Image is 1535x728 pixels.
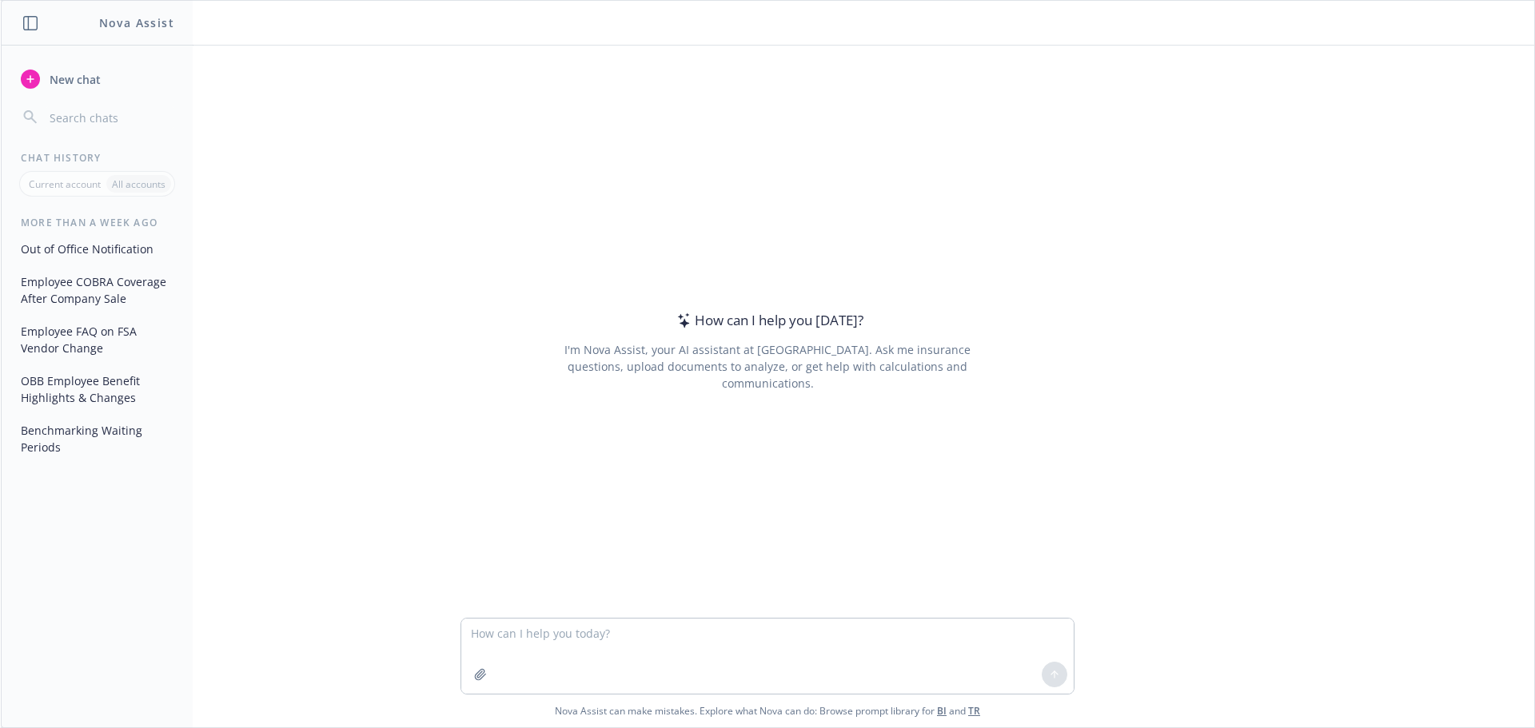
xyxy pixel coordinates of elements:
p: Current account [29,177,101,191]
div: More than a week ago [2,216,193,229]
input: Search chats [46,106,173,129]
div: Chat History [2,151,193,165]
span: Nova Assist can make mistakes. Explore what Nova can do: Browse prompt library for and [7,694,1528,727]
h1: Nova Assist [99,14,174,31]
a: BI [937,704,947,718]
div: How can I help you [DATE]? [672,310,863,331]
button: OBB Employee Benefit Highlights & Changes [14,368,180,411]
button: Employee COBRA Coverage After Company Sale [14,269,180,312]
button: New chat [14,65,180,93]
button: Employee FAQ on FSA Vendor Change [14,318,180,361]
span: New chat [46,71,101,88]
button: Benchmarking Waiting Periods [14,417,180,460]
div: I'm Nova Assist, your AI assistant at [GEOGRAPHIC_DATA]. Ask me insurance questions, upload docum... [542,341,992,392]
p: All accounts [112,177,165,191]
button: Out of Office Notification [14,236,180,262]
a: TR [968,704,980,718]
